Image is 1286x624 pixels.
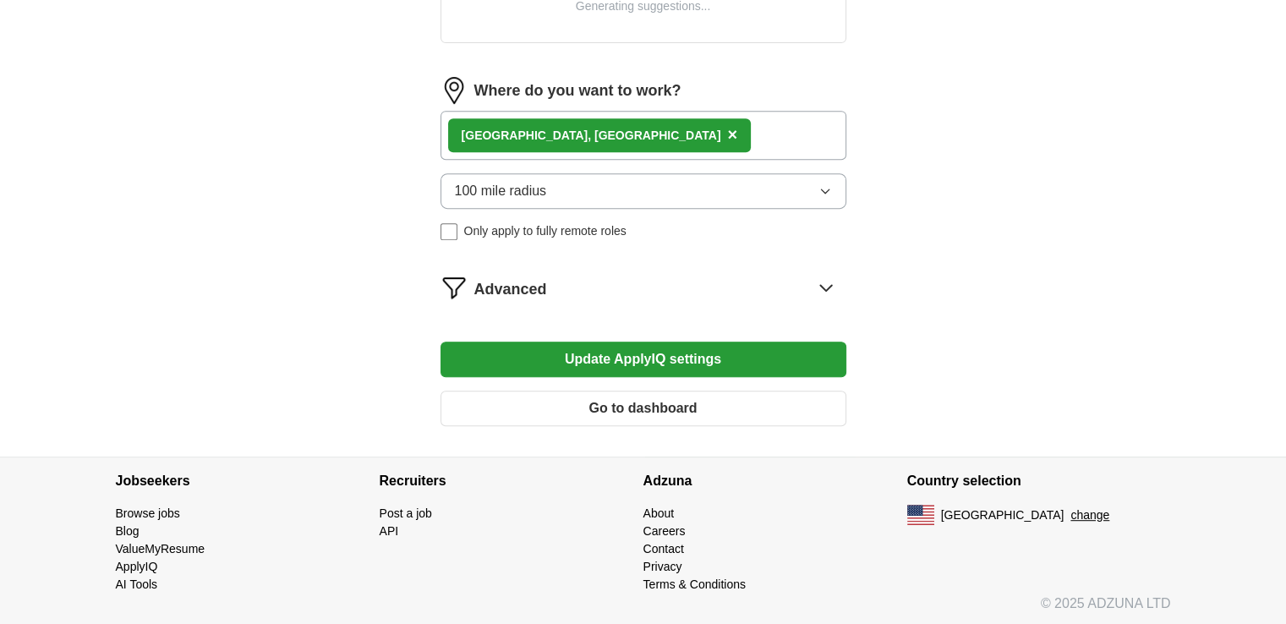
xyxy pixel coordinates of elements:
[116,506,180,520] a: Browse jobs
[727,125,737,144] span: ×
[455,181,547,201] span: 100 mile radius
[441,342,846,377] button: Update ApplyIQ settings
[643,524,686,538] a: Careers
[380,506,432,520] a: Post a job
[464,222,627,240] span: Only apply to fully remote roles
[441,77,468,104] img: location.png
[643,542,684,556] a: Contact
[441,173,846,209] button: 100 mile radius
[1070,506,1109,524] button: change
[116,577,158,591] a: AI Tools
[474,79,681,102] label: Where do you want to work?
[462,127,721,145] div: [GEOGRAPHIC_DATA], [GEOGRAPHIC_DATA]
[941,506,1064,524] span: [GEOGRAPHIC_DATA]
[441,223,457,240] input: Only apply to fully remote roles
[441,274,468,301] img: filter
[643,577,746,591] a: Terms & Conditions
[116,524,140,538] a: Blog
[643,560,682,573] a: Privacy
[643,506,675,520] a: About
[380,524,399,538] a: API
[116,560,158,573] a: ApplyIQ
[116,542,205,556] a: ValueMyResume
[727,123,737,148] button: ×
[907,457,1171,505] h4: Country selection
[441,391,846,426] button: Go to dashboard
[907,505,934,525] img: US flag
[474,278,547,301] span: Advanced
